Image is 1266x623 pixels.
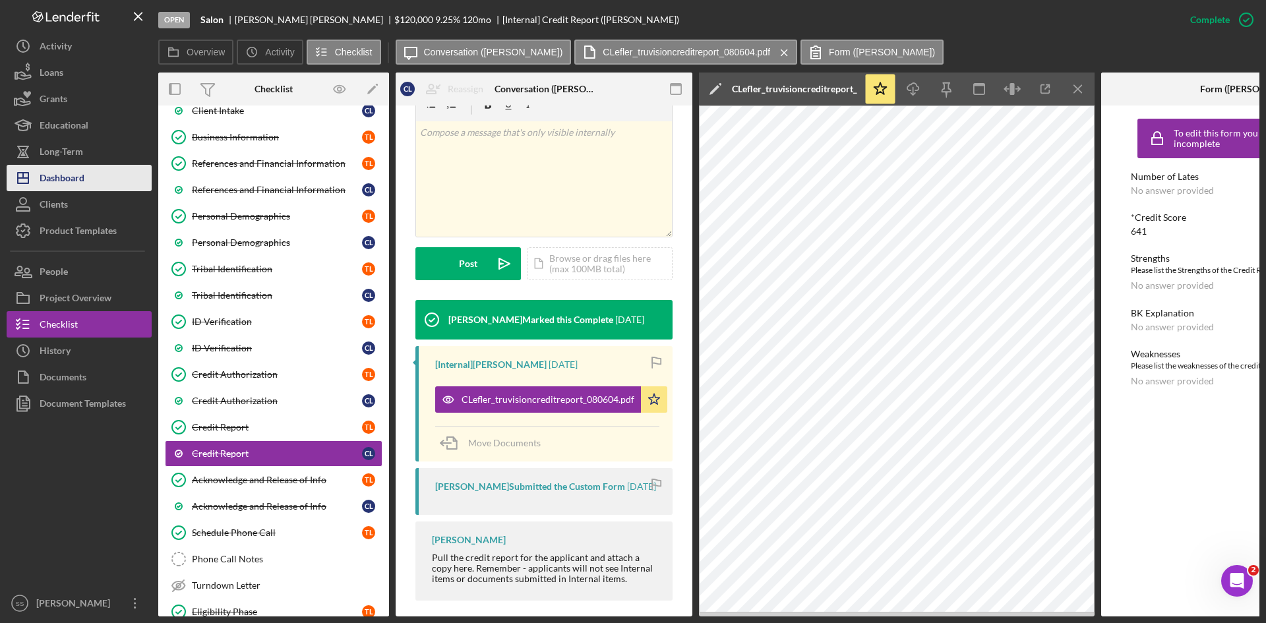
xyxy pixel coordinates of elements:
[459,247,477,280] div: Post
[40,364,86,394] div: Documents
[7,138,152,165] a: Long-Term
[448,314,613,325] div: [PERSON_NAME] Marked this Complete
[7,311,152,338] a: Checklist
[7,364,152,390] button: Documents
[165,546,382,572] a: Phone Call Notes
[400,82,415,96] div: C L
[362,605,375,618] div: T L
[192,527,362,538] div: Schedule Phone Call
[627,481,656,492] time: 2025-08-14 13:06
[732,84,857,94] div: CLefler_truvisioncreditreport_080604.pdf
[1131,226,1147,237] div: 641
[255,84,293,94] div: Checklist
[435,386,667,413] button: CLefler_truvisioncreditreport_080604.pdf
[165,309,382,335] a: ID VerificationTL
[165,414,382,440] a: Credit ReportTL
[192,132,362,142] div: Business Information
[165,150,382,177] a: References and Financial InformationTL
[40,311,78,341] div: Checklist
[165,467,382,493] a: Acknowledge and Release of InfoTL
[165,124,382,150] a: Business InformationTL
[40,338,71,367] div: History
[192,290,362,301] div: Tribal Identification
[192,554,382,564] div: Phone Call Notes
[7,590,152,616] button: SS[PERSON_NAME]
[1131,185,1214,196] div: No answer provided
[192,448,362,459] div: Credit Report
[1190,7,1230,33] div: Complete
[192,105,362,116] div: Client Intake
[362,104,375,117] div: C L
[362,236,375,249] div: C L
[462,394,634,405] div: CLefler_truvisioncreditreport_080604.pdf
[192,475,362,485] div: Acknowledge and Release of Info
[7,285,152,311] button: Project Overview
[362,500,375,513] div: C L
[165,177,382,203] a: References and Financial InformationCL
[1131,322,1214,332] div: No answer provided
[362,131,375,144] div: T L
[502,15,679,25] div: [Internal] Credit Report ([PERSON_NAME])
[7,59,152,86] button: Loans
[40,59,63,89] div: Loans
[192,422,362,432] div: Credit Report
[435,359,547,370] div: [Internal] [PERSON_NAME]
[165,229,382,256] a: Personal DemographicsCL
[615,314,644,325] time: 2025-08-14 13:07
[192,237,362,248] div: Personal Demographics
[192,211,362,222] div: Personal Demographics
[235,15,394,25] div: [PERSON_NAME] [PERSON_NAME]
[574,40,797,65] button: CLefler_truvisioncreditreport_080604.pdf
[1177,7,1259,33] button: Complete
[7,191,152,218] button: Clients
[7,390,152,417] button: Document Templates
[1131,280,1214,291] div: No answer provided
[7,112,152,138] button: Educational
[40,285,111,314] div: Project Overview
[165,282,382,309] a: Tribal IdentificationCL
[1131,376,1214,386] div: No answer provided
[362,262,375,276] div: T L
[362,421,375,434] div: T L
[603,47,770,57] label: CLefler_truvisioncreditreport_080604.pdf
[362,473,375,487] div: T L
[362,315,375,328] div: T L
[192,264,362,274] div: Tribal Identification
[424,47,563,57] label: Conversation ([PERSON_NAME])
[362,157,375,170] div: T L
[1248,565,1259,576] span: 2
[40,86,67,115] div: Grants
[435,15,460,25] div: 9.25 %
[495,84,593,94] div: Conversation ([PERSON_NAME])
[394,76,497,102] button: CLReassign
[165,388,382,414] a: Credit AuthorizationCL
[362,183,375,196] div: C L
[165,256,382,282] a: Tribal IdentificationTL
[158,40,233,65] button: Overview
[192,607,362,617] div: Eligibility Phase
[7,338,152,364] button: History
[362,526,375,539] div: T L
[40,191,68,221] div: Clients
[40,390,126,420] div: Document Templates
[362,341,375,355] div: C L
[7,165,152,191] button: Dashboard
[432,535,506,545] div: [PERSON_NAME]
[40,258,68,288] div: People
[200,15,224,25] b: Salon
[40,33,72,63] div: Activity
[462,15,491,25] div: 120 mo
[415,247,521,280] button: Post
[1221,565,1253,597] iframe: Intercom live chat
[468,437,541,448] span: Move Documents
[192,158,362,169] div: References and Financial Information
[7,86,152,112] button: Grants
[165,335,382,361] a: ID VerificationCL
